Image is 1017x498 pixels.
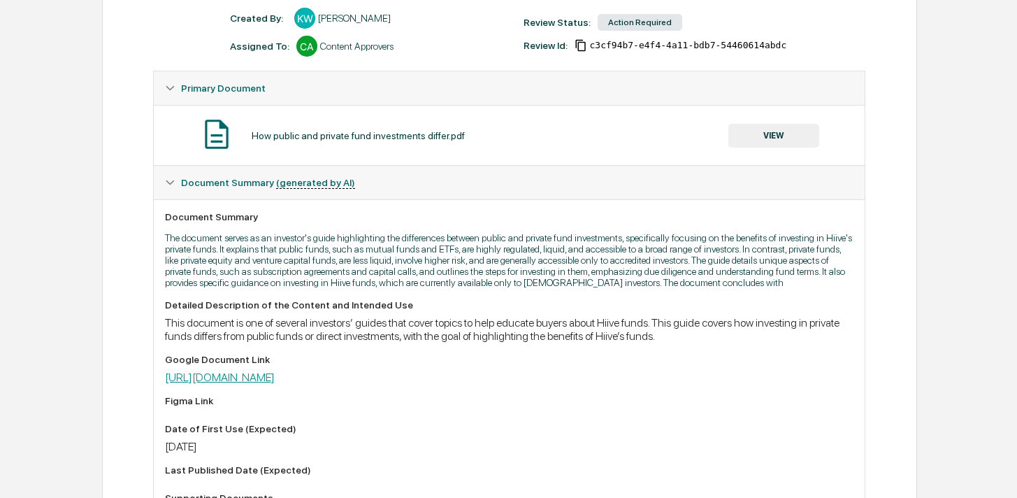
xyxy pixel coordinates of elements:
[99,76,169,87] a: Powered byPylon
[165,316,853,343] div: This document is one of several investors’ guides that cover topics to help educate buyers about ...
[165,232,853,288] p: The document serves as an investor's guide highlighting the differences between public and privat...
[154,71,865,105] div: Primary Document
[598,14,682,31] div: Action Required
[165,211,853,222] div: Document Summary
[199,117,234,152] img: Document Icon
[294,8,315,29] div: KW
[154,166,865,199] div: Document Summary (generated by AI)
[230,41,289,52] div: Assigned To:
[230,13,287,24] div: Created By: ‎ ‎
[296,36,317,57] div: CA
[165,423,853,434] div: Date of First Use (Expected)
[252,130,465,141] div: How public and private fund investments differ.pdf
[590,40,787,51] span: c3cf94b7-e4f4-4a11-bdb7-54460614abdc
[165,440,853,453] div: [DATE]
[181,177,355,188] span: Document Summary
[524,40,568,51] div: Review Id:
[165,299,853,311] div: Detailed Description of the Content and Intended Use
[575,39,587,52] span: Copy Id
[154,105,865,165] div: Primary Document
[320,41,394,52] div: Content Approvers
[165,464,853,476] div: Last Published Date (Expected)
[728,124,819,148] button: VIEW
[165,354,853,365] div: Google Document Link
[139,77,169,87] span: Pylon
[276,177,355,189] u: (generated by AI)
[165,395,853,406] div: Figma Link
[318,13,391,24] div: [PERSON_NAME]
[165,371,275,384] a: [URL][DOMAIN_NAME]
[524,17,591,28] div: Review Status:
[181,83,266,94] span: Primary Document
